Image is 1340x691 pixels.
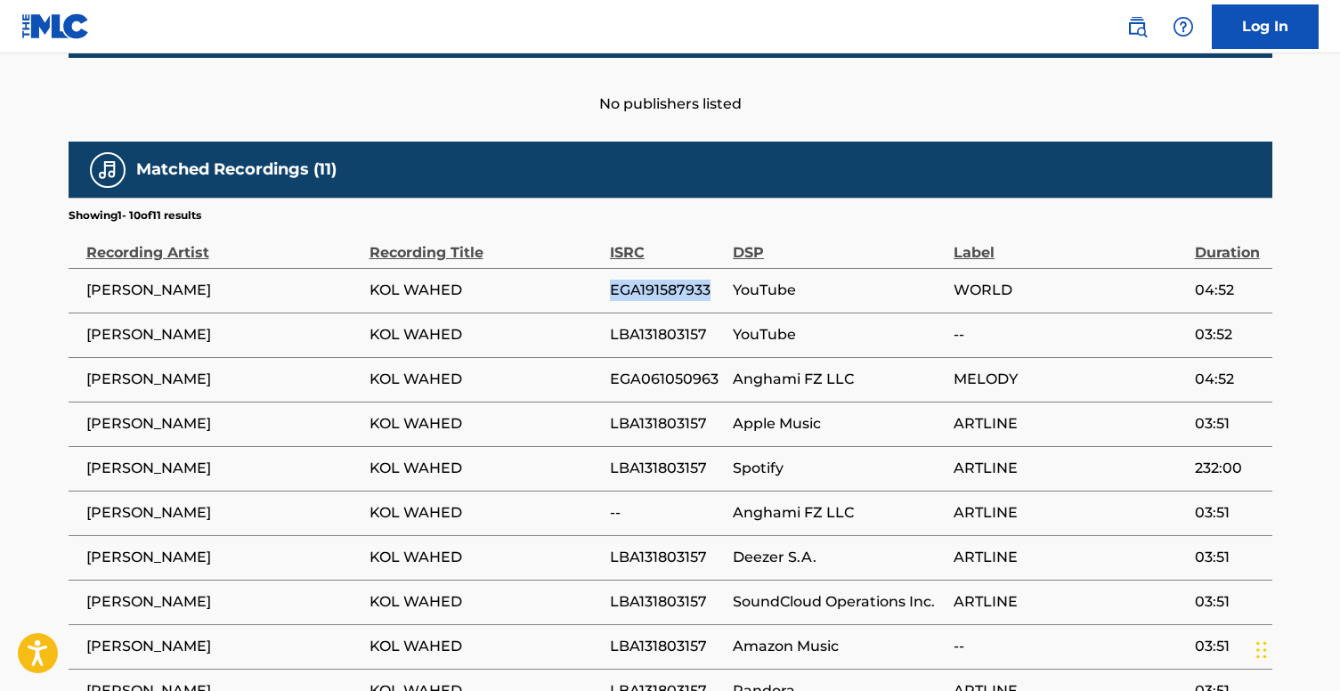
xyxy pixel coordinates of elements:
[610,224,724,264] div: ISRC
[610,369,724,390] span: EGA061050963
[1119,9,1155,45] a: Public Search
[86,324,361,345] span: [PERSON_NAME]
[86,369,361,390] span: [PERSON_NAME]
[1251,606,1340,691] iframe: Chat Widget
[1173,16,1194,37] img: help
[733,547,945,568] span: Deezer S.A.
[733,369,945,390] span: Anghami FZ LLC
[954,413,1185,435] span: ARTLINE
[1195,591,1263,613] span: 03:51
[370,458,601,479] span: KOL WAHED
[954,369,1185,390] span: MELODY
[86,280,361,301] span: [PERSON_NAME]
[1195,369,1263,390] span: 04:52
[610,547,724,568] span: LBA131803157
[370,413,601,435] span: KOL WAHED
[370,636,601,657] span: KOL WAHED
[733,224,945,264] div: DSP
[610,458,724,479] span: LBA131803157
[1195,502,1263,524] span: 03:51
[610,636,724,657] span: LBA131803157
[1195,547,1263,568] span: 03:51
[136,159,337,180] h5: Matched Recordings (11)
[733,591,945,613] span: SoundCloud Operations Inc.
[1195,458,1263,479] span: 232:00
[86,547,361,568] span: [PERSON_NAME]
[733,458,945,479] span: Spotify
[954,280,1185,301] span: WORLD
[1212,4,1319,49] a: Log In
[1195,224,1263,264] div: Duration
[69,58,1272,115] div: No publishers listed
[733,413,945,435] span: Apple Music
[370,324,601,345] span: KOL WAHED
[1195,280,1263,301] span: 04:52
[370,502,601,524] span: KOL WAHED
[21,13,90,39] img: MLC Logo
[86,502,361,524] span: [PERSON_NAME]
[1195,324,1263,345] span: 03:52
[69,207,201,224] p: Showing 1 - 10 of 11 results
[86,636,361,657] span: [PERSON_NAME]
[954,502,1185,524] span: ARTLINE
[97,159,118,181] img: Matched Recordings
[86,224,361,264] div: Recording Artist
[733,280,945,301] span: YouTube
[1195,636,1263,657] span: 03:51
[733,636,945,657] span: Amazon Music
[370,547,601,568] span: KOL WAHED
[86,413,361,435] span: [PERSON_NAME]
[1165,9,1201,45] div: Help
[954,224,1185,264] div: Label
[954,458,1185,479] span: ARTLINE
[1126,16,1148,37] img: search
[610,280,724,301] span: EGA191587933
[370,591,601,613] span: KOL WAHED
[954,547,1185,568] span: ARTLINE
[954,636,1185,657] span: --
[610,591,724,613] span: LBA131803157
[1256,623,1267,677] div: Drag
[1195,413,1263,435] span: 03:51
[370,369,601,390] span: KOL WAHED
[610,324,724,345] span: LBA131803157
[954,591,1185,613] span: ARTLINE
[370,224,601,264] div: Recording Title
[370,280,601,301] span: KOL WAHED
[733,324,945,345] span: YouTube
[954,324,1185,345] span: --
[86,458,361,479] span: [PERSON_NAME]
[610,413,724,435] span: LBA131803157
[733,502,945,524] span: Anghami FZ LLC
[610,502,724,524] span: --
[86,591,361,613] span: [PERSON_NAME]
